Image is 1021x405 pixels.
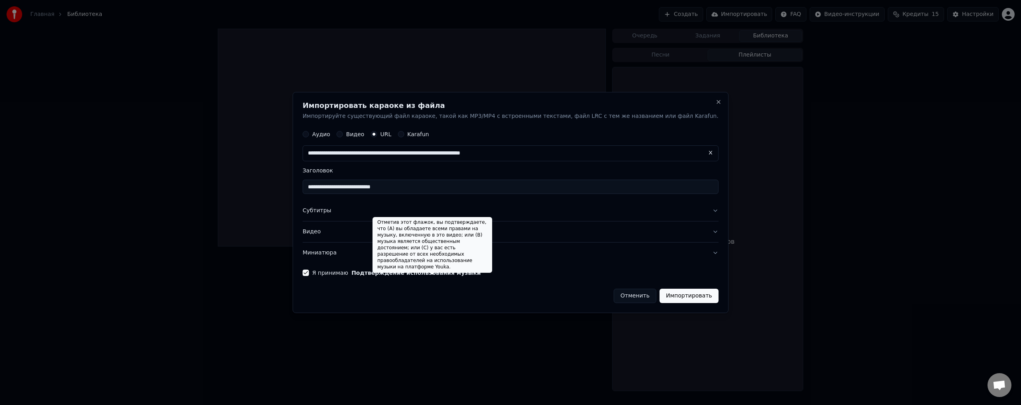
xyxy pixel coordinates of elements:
[312,270,481,276] label: Я принимаю
[303,168,719,174] label: Заголовок
[373,217,492,273] div: Отметив этот флажок, вы подтверждаете, что (A) вы обладаете всеми правами на музыку, включенную в...
[312,132,330,137] label: Аудио
[303,201,719,221] button: Субтитры
[303,243,719,263] button: Миниатюра
[351,270,481,276] button: Я принимаю
[303,112,719,120] p: Импортируйте существующий файл караоке, такой как MP3/MP4 с встроенными текстами, файл LRC с тем ...
[407,132,429,137] label: Karafun
[380,132,391,137] label: URL
[614,289,656,303] button: Отменить
[303,222,719,243] button: Видео
[303,102,719,109] h2: Импортировать караоке из файла
[346,132,365,137] label: Видео
[660,289,719,303] button: Импортировать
